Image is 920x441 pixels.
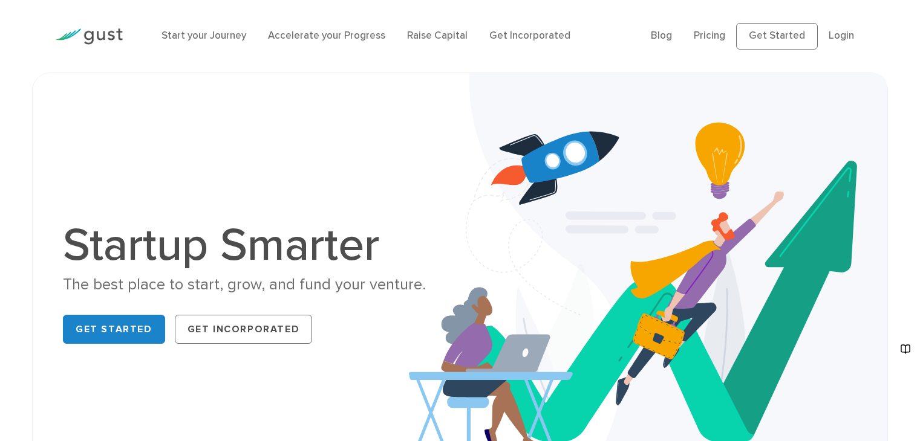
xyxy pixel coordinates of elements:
a: Get Incorporated [175,315,313,344]
a: Pricing [694,30,725,42]
h1: Startup Smarter [63,222,451,268]
a: Blog [651,30,672,42]
a: Login [829,30,854,42]
a: Get Incorporated [489,30,570,42]
a: Start your Journey [161,30,246,42]
a: Raise Capital [407,30,468,42]
a: Get Started [736,23,818,50]
a: Get Started [63,315,165,344]
img: Gust Logo [55,28,123,45]
a: Accelerate your Progress [268,30,385,42]
div: The best place to start, grow, and fund your venture. [63,274,451,295]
